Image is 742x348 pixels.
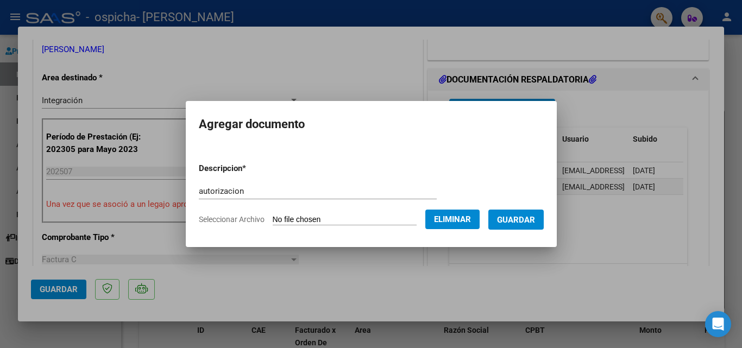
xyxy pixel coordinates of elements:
[497,215,535,225] span: Guardar
[199,114,544,135] h2: Agregar documento
[488,210,544,230] button: Guardar
[199,215,265,224] span: Seleccionar Archivo
[705,311,731,337] div: Open Intercom Messenger
[199,162,303,175] p: Descripcion
[425,210,480,229] button: Eliminar
[434,214,471,224] span: Eliminar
